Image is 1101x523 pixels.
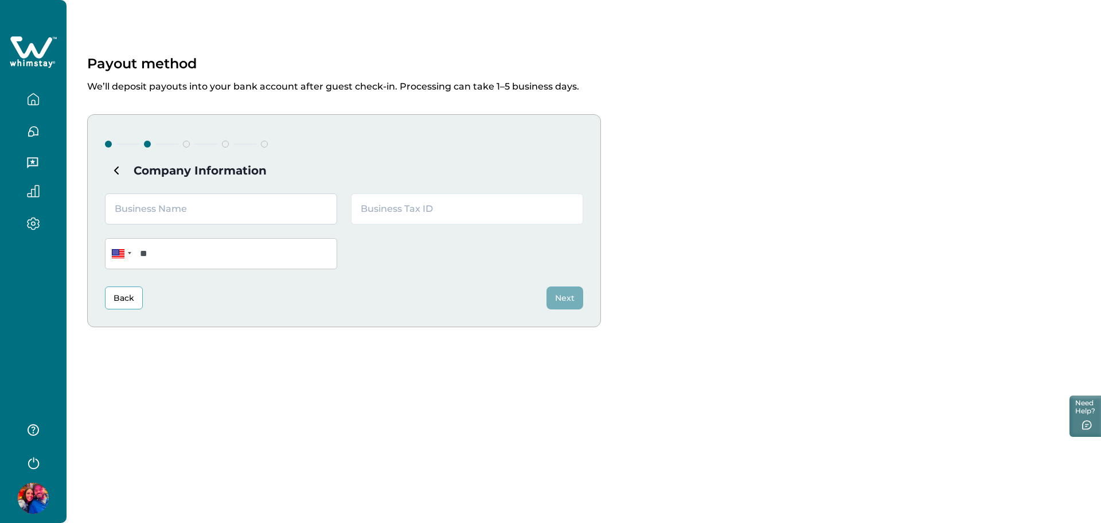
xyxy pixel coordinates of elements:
[546,286,583,309] button: Next
[87,55,197,72] p: Payout method
[105,193,337,224] input: Business Name
[18,483,49,514] img: Whimstay Host
[105,286,143,309] button: Back
[351,193,583,224] input: Business Tax ID
[105,159,128,182] button: Subtract
[105,238,135,269] div: United States: + 1
[105,159,583,182] h4: Company Information
[87,72,1080,92] p: We’ll deposit payouts into your bank account after guest check-in. Processing can take 1–5 busine...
